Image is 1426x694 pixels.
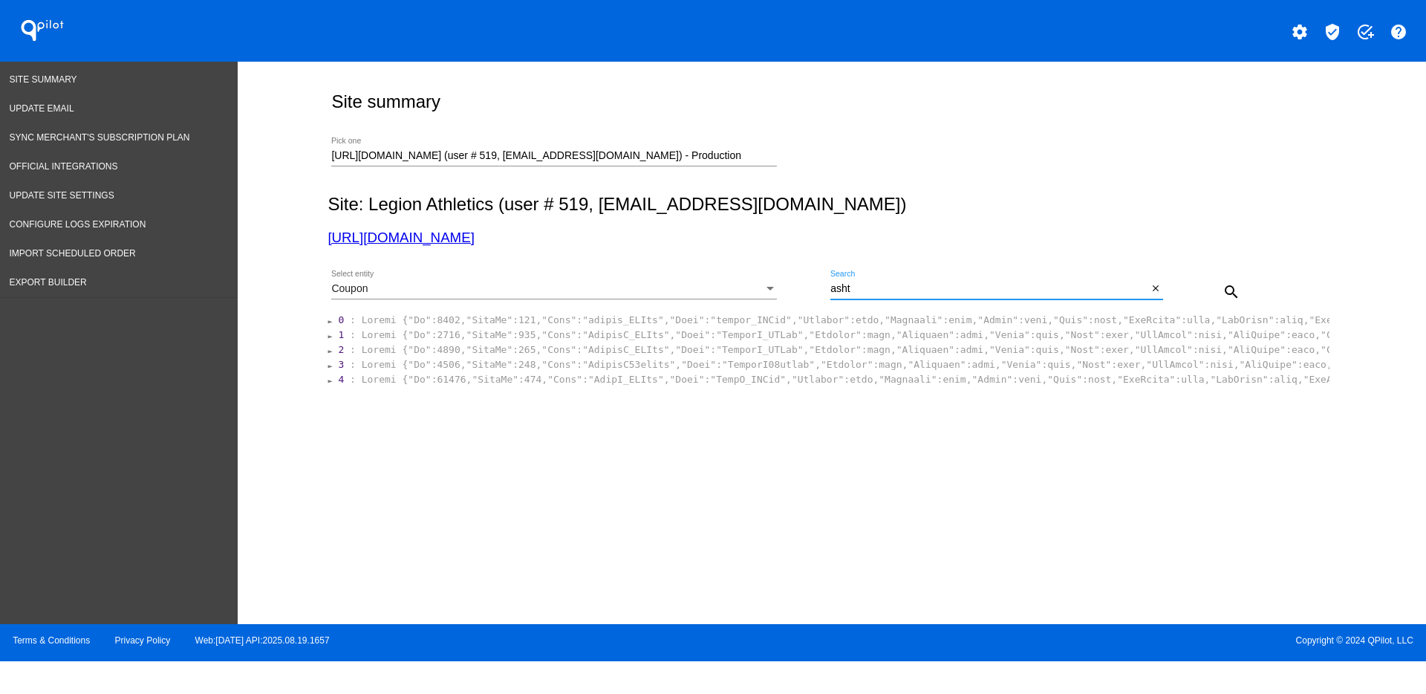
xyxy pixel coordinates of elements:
[13,16,72,45] h1: QPilot
[350,329,356,340] span: :
[1222,283,1240,301] mat-icon: search
[830,283,1147,295] input: Search
[331,150,777,162] input: Number
[10,219,146,230] span: Configure logs expiration
[328,230,474,245] a: [URL][DOMAIN_NAME]
[10,277,87,288] span: Export Builder
[350,359,356,370] span: :
[338,329,344,340] span: 1
[10,74,77,85] span: Site Summary
[1147,281,1163,296] button: Clear
[338,374,344,385] span: 4
[1291,23,1309,41] mat-icon: settings
[338,359,344,370] span: 3
[331,282,368,294] span: Coupon
[10,248,136,259] span: Import Scheduled Order
[331,283,777,295] mat-select: Select entity
[338,344,344,355] span: 2
[350,314,356,325] span: :
[726,635,1413,646] span: Copyright © 2024 QPilot, LLC
[10,161,118,172] span: Official Integrations
[10,103,74,114] span: Update Email
[1356,23,1374,41] mat-icon: add_task
[1150,283,1161,295] mat-icon: close
[1324,23,1341,41] mat-icon: verified_user
[10,132,190,143] span: Sync Merchant's Subscription Plan
[350,374,356,385] span: :
[195,635,330,646] a: Web:[DATE] API:2025.08.19.1657
[338,314,344,325] span: 0
[328,194,1329,215] h2: Site: Legion Athletics (user # 519, [EMAIL_ADDRESS][DOMAIN_NAME])
[115,635,171,646] a: Privacy Policy
[10,190,114,201] span: Update Site Settings
[1390,23,1407,41] mat-icon: help
[331,91,440,112] h2: Site summary
[13,635,90,646] a: Terms & Conditions
[350,344,356,355] span: :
